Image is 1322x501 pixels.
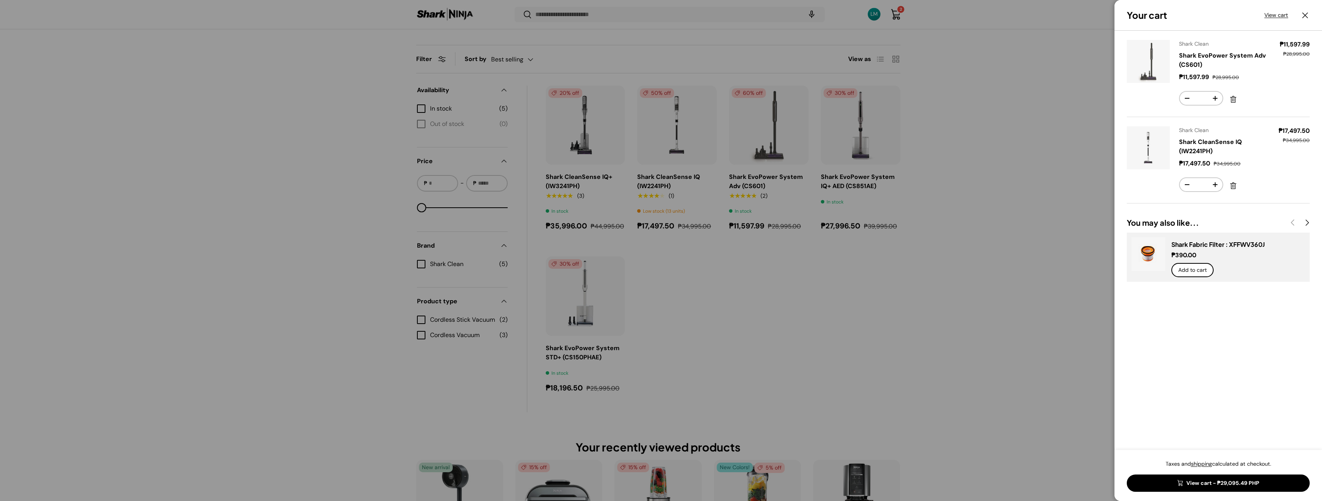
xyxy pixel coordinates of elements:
small: Taxes and calculated at checkout. [1166,460,1271,467]
a: View cart [1264,11,1288,19]
a: View cart - ₱29,095.49 PHP [1127,475,1310,492]
s: ₱34,995.00 [1283,137,1310,144]
div: Shark Clean [1179,40,1271,48]
s: ₱28,995.00 [1283,51,1310,57]
s: ₱34,995.00 [1214,160,1241,167]
input: Quantity [1194,178,1208,191]
input: Quantity [1194,92,1208,105]
div: Shark Clean [1179,126,1269,134]
dd: ₱17,497.50 [1279,126,1310,136]
dd: ₱11,597.99 [1179,73,1211,81]
a: Shark Fabric Filter : XFFWV360J [1171,240,1265,248]
s: ₱28,995.00 [1212,74,1239,81]
dd: ₱11,597.99 [1280,40,1310,49]
a: Remove [1226,93,1240,106]
a: Remove [1226,179,1240,193]
dd: ₱17,497.50 [1179,159,1212,167]
img: shark-kion-iw2241-full-view-shark-ninja-philippines [1127,126,1170,169]
h2: You may also like... [1127,217,1286,228]
a: Shark EvoPower System Adv (CS601) [1179,51,1266,69]
a: Shark CleanSense IQ (IW2241PH) [1179,138,1242,155]
button: Add to cart [1171,263,1214,277]
h2: Your cart [1127,9,1167,21]
a: shipping [1191,460,1212,467]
